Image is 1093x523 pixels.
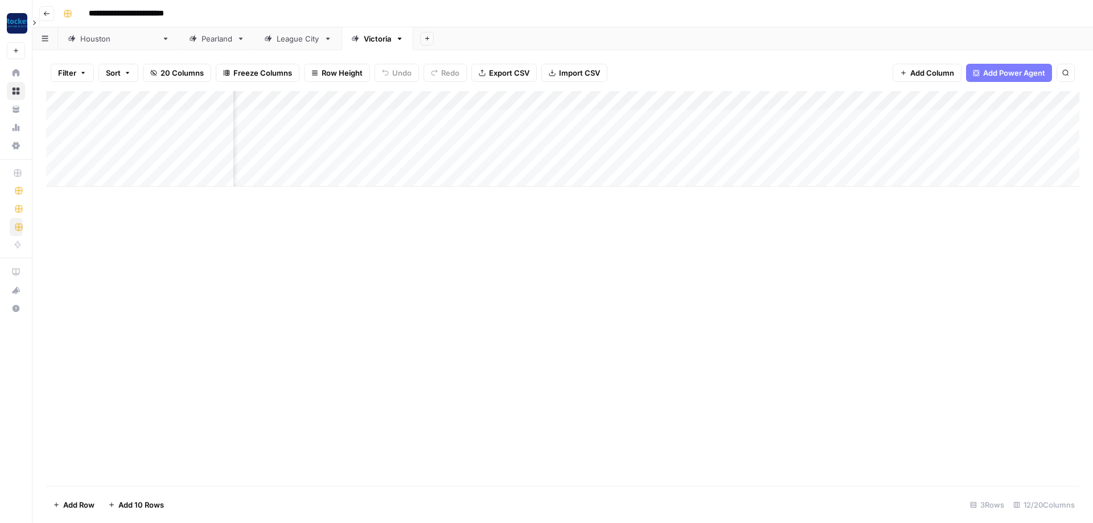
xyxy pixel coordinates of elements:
span: Sort [106,67,121,79]
span: Redo [441,67,459,79]
button: 20 Columns [143,64,211,82]
a: Home [7,64,25,82]
button: Add 10 Rows [101,496,171,514]
div: 12/20 Columns [1009,496,1079,514]
button: Redo [424,64,467,82]
a: Pearland [179,27,254,50]
span: 20 Columns [161,67,204,79]
a: League City [254,27,342,50]
button: Undo [375,64,419,82]
button: Workspace: Rocket Pilots [7,9,25,38]
a: Settings [7,137,25,155]
span: Add Row [63,499,94,510]
div: League City [277,33,319,44]
div: What's new? [7,282,24,299]
span: Add 10 Rows [118,499,164,510]
button: Help + Support [7,299,25,318]
button: Filter [51,64,94,82]
span: Export CSV [489,67,529,79]
span: Undo [392,67,412,79]
button: Add Row [46,496,101,514]
a: Your Data [7,100,25,118]
span: Filter [58,67,76,79]
button: Import CSV [541,64,607,82]
a: [GEOGRAPHIC_DATA] [58,27,179,50]
button: Sort [98,64,138,82]
div: Victoria [364,33,391,44]
button: Add Column [893,64,961,82]
button: Add Power Agent [966,64,1052,82]
div: Pearland [202,33,232,44]
a: Victoria [342,27,413,50]
span: Add Power Agent [983,67,1045,79]
span: Import CSV [559,67,600,79]
button: Export CSV [471,64,537,82]
button: Freeze Columns [216,64,299,82]
a: Browse [7,82,25,100]
div: [GEOGRAPHIC_DATA] [80,33,157,44]
span: Row Height [322,67,363,79]
img: Rocket Pilots Logo [7,13,27,34]
button: What's new? [7,281,25,299]
div: 3 Rows [965,496,1009,514]
a: Usage [7,118,25,137]
button: Row Height [304,64,370,82]
span: Freeze Columns [233,67,292,79]
span: Add Column [910,67,954,79]
a: AirOps Academy [7,263,25,281]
